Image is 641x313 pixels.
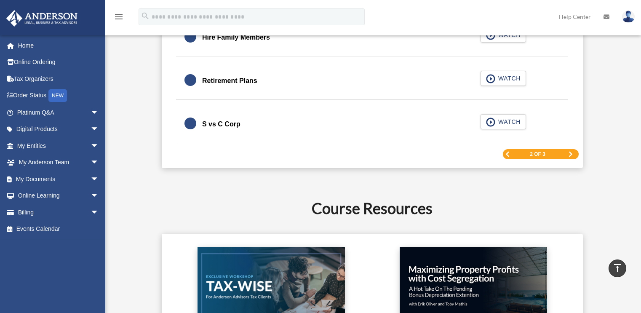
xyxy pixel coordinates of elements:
[6,104,112,121] a: Platinum Q&Aarrow_drop_down
[6,137,112,154] a: My Entitiesarrow_drop_down
[202,32,270,43] div: Hire Family Members
[481,114,526,129] button: WATCH
[6,171,112,187] a: My Documentsarrow_drop_down
[496,118,521,126] span: WATCH
[4,10,80,27] img: Anderson Advisors Platinum Portal
[6,221,112,238] a: Events Calendar
[481,71,526,86] button: WATCH
[6,187,112,204] a: Online Learningarrow_drop_down
[202,118,240,130] div: S vs C Corp
[91,154,107,171] span: arrow_drop_down
[6,37,112,54] a: Home
[114,12,124,22] i: menu
[184,114,560,134] a: S vs C Corp WATCH
[91,104,107,121] span: arrow_drop_down
[530,152,545,157] span: 2 of 3
[184,27,560,48] a: Hire Family Members WATCH
[612,263,622,273] i: vertical_align_top
[91,204,107,221] span: arrow_drop_down
[568,151,573,157] a: Next Page
[141,11,150,21] i: search
[91,121,107,138] span: arrow_drop_down
[6,87,112,104] a: Order StatusNEW
[202,75,257,87] div: Retirement Plans
[6,54,112,71] a: Online Ordering
[119,198,625,219] h2: Course Resources
[6,121,112,138] a: Digital Productsarrow_drop_down
[6,204,112,221] a: Billingarrow_drop_down
[91,137,107,155] span: arrow_drop_down
[496,74,521,83] span: WATCH
[622,11,635,23] img: User Pic
[609,259,626,277] a: vertical_align_top
[91,187,107,205] span: arrow_drop_down
[6,70,112,87] a: Tax Organizers
[184,71,560,91] a: Retirement Plans WATCH
[48,89,67,102] div: NEW
[114,15,124,22] a: menu
[505,152,510,157] a: Previous Page
[6,154,112,171] a: My Anderson Teamarrow_drop_down
[91,171,107,188] span: arrow_drop_down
